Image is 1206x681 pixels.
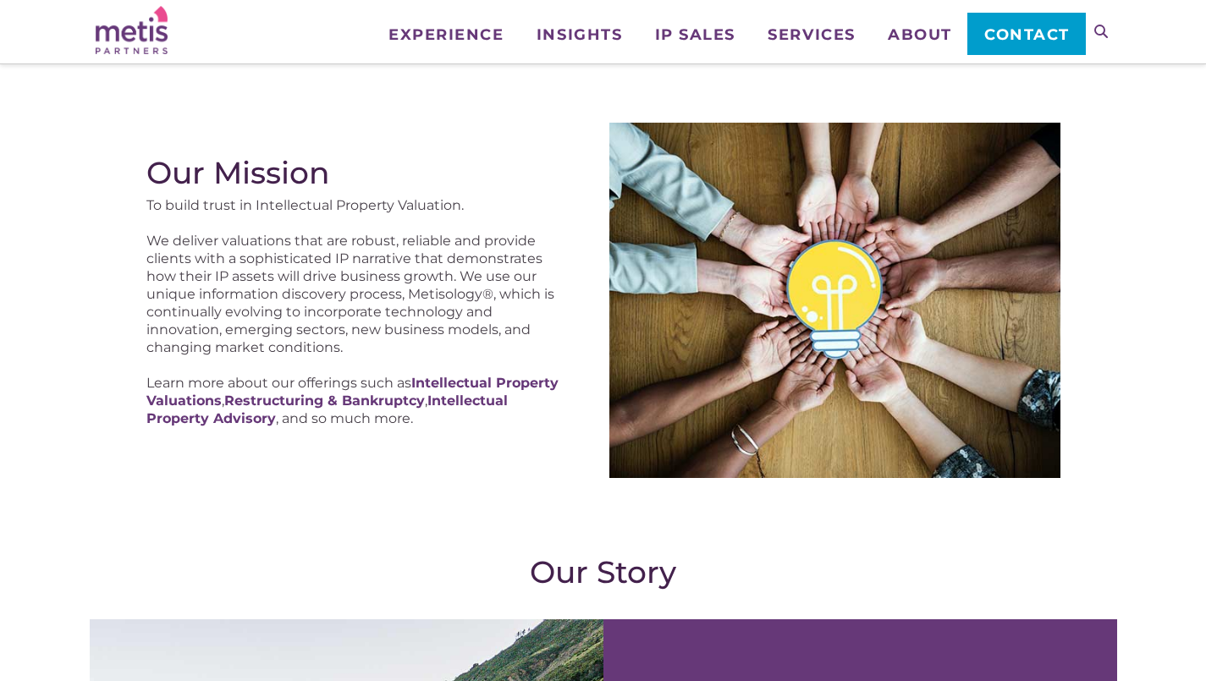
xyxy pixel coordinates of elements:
[146,376,559,409] a: Intellectual Property Valuations
[146,393,508,427] a: Intellectual Property Advisory
[888,27,952,42] span: About
[146,554,1060,590] h2: Our Story
[537,27,622,42] span: Insights
[388,27,504,42] span: Experience
[146,155,570,190] h2: Our Mission
[224,393,425,409] a: Restructuring & Bankruptcy
[768,27,855,42] span: Services
[609,123,1060,478] img: Our Mission
[984,27,1070,42] span: Contact
[655,27,735,42] span: IP Sales
[96,6,168,54] img: Metis Partners
[146,197,570,215] p: To build trust in Intellectual Property Valuation.
[967,13,1085,55] a: Contact
[146,375,570,428] p: Learn more about our offerings such as , , , and so much more.
[146,233,570,357] p: We deliver valuations that are robust, reliable and provide clients with a sophisticated IP narra...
